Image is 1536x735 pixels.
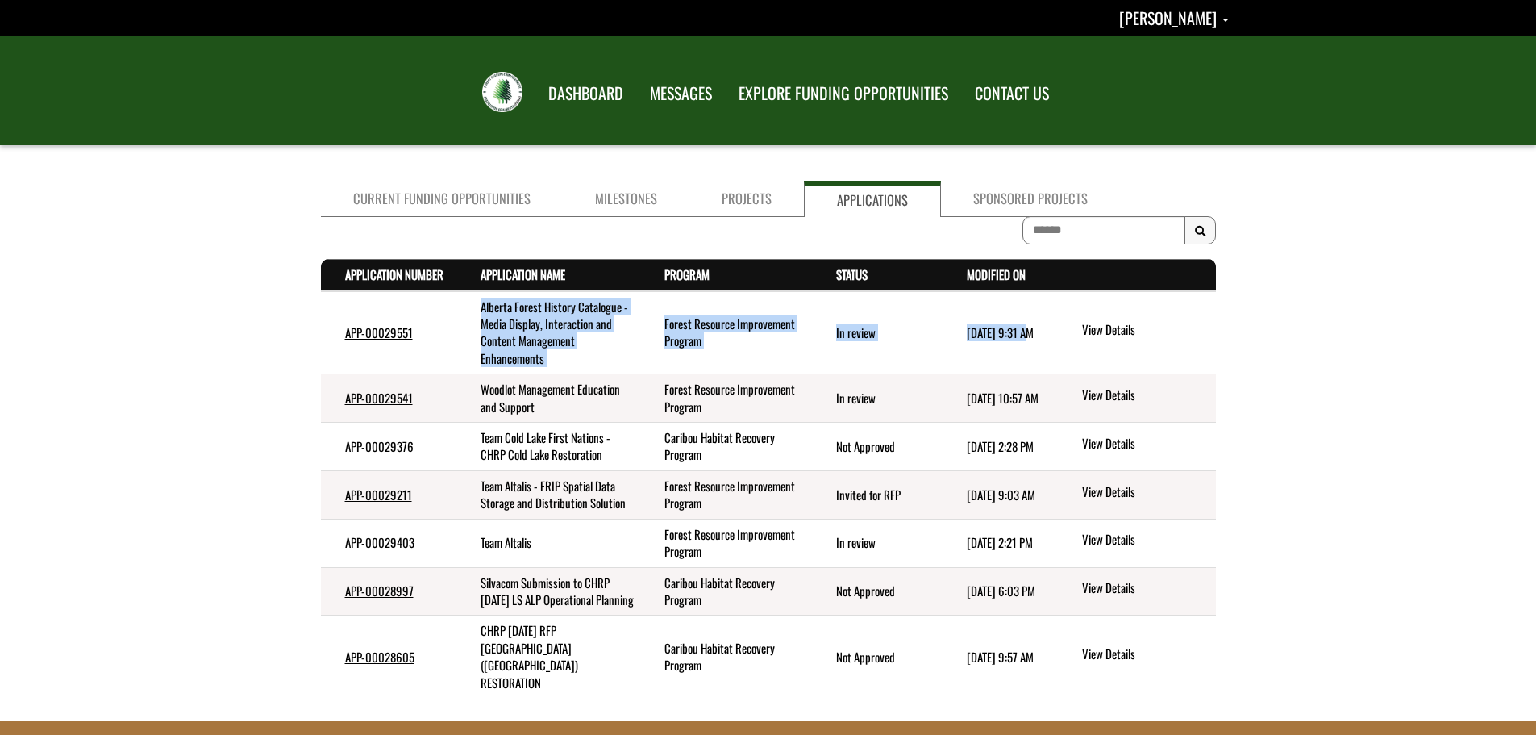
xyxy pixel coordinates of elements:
td: Team Altalis - FRIP Spatial Data Storage and Distribution Solution [456,470,641,519]
td: action menu [1055,567,1215,616]
td: action menu [1055,374,1215,423]
a: Program [664,265,710,283]
td: Woodlot Management Education and Support [456,374,641,423]
td: APP-00028605 [321,616,456,698]
a: APP-00029551 [345,324,413,341]
td: Not Approved [812,616,943,698]
a: View details [1082,483,1209,503]
td: Caribou Habitat Recovery Program [640,423,812,471]
a: View details [1082,321,1209,340]
a: Darcy Dechene [1119,6,1229,30]
time: [DATE] 10:57 AM [967,389,1039,407]
td: Caribou Habitat Recovery Program [640,616,812,698]
time: [DATE] 9:31 AM [967,324,1034,341]
td: action menu [1055,470,1215,519]
td: Forest Resource Improvement Program [640,291,812,374]
td: Forest Resource Improvement Program [640,519,812,567]
td: 3/20/2025 9:03 AM [943,470,1056,519]
a: Modified On [967,265,1026,283]
button: Search Results [1184,216,1216,245]
a: Current Funding Opportunities [321,181,563,217]
td: 8/8/2025 10:57 AM [943,374,1056,423]
a: CONTACT US [963,73,1061,114]
td: Forest Resource Improvement Program [640,374,812,423]
a: APP-00029403 [345,533,414,551]
time: [DATE] 6:03 PM [967,582,1035,599]
td: APP-00029376 [321,423,456,471]
td: Silvacom Submission to CHRP June 2024 LS ALP Operational Planning [456,567,641,616]
a: View details [1082,435,1209,454]
time: [DATE] 2:21 PM [967,533,1033,551]
nav: Main Navigation [534,69,1061,114]
td: APP-00029541 [321,374,456,423]
td: Invited for RFP [812,470,943,519]
a: DASHBOARD [536,73,635,114]
td: action menu [1055,291,1215,374]
td: 12/14/2023 9:57 AM [943,616,1056,698]
td: action menu [1055,616,1215,698]
td: APP-00029403 [321,519,456,567]
time: [DATE] 9:03 AM [967,486,1035,503]
a: Applications [804,181,941,217]
a: EXPLORE FUNDING OPPORTUNITIES [726,73,960,114]
a: Sponsored Projects [941,181,1120,217]
td: CHRP NOV 2023 RFP COLD LAKE (CLYDE) RESTORATION [456,616,641,698]
td: 3/17/2025 2:21 PM [943,519,1056,567]
td: 5/29/2025 2:28 PM [943,423,1056,471]
a: Application Number [345,265,443,283]
td: action menu [1055,423,1215,471]
td: In review [812,291,943,374]
td: action menu [1055,519,1215,567]
a: Application Name [481,265,565,283]
a: MESSAGES [638,73,724,114]
td: APP-00029211 [321,470,456,519]
img: FRIAA Submissions Portal [482,72,522,112]
a: APP-00028605 [345,648,414,666]
a: APP-00029376 [345,437,414,455]
td: Alberta Forest History Catalogue - Media Display, Interaction and Content Management Enhancements [456,291,641,374]
a: View details [1082,645,1209,665]
a: View details [1082,579,1209,599]
span: [PERSON_NAME] [1119,6,1217,30]
td: 8/18/2025 9:31 AM [943,291,1056,374]
a: APP-00029541 [345,389,413,407]
th: Actions [1055,260,1215,291]
td: Not Approved [812,567,943,616]
td: Team Altalis [456,519,641,567]
time: [DATE] 2:28 PM [967,437,1034,455]
a: Projects [689,181,804,217]
a: View details [1082,386,1209,406]
td: 9/26/2024 6:03 PM [943,567,1056,616]
td: Forest Resource Improvement Program [640,470,812,519]
a: APP-00029211 [345,486,412,503]
td: Caribou Habitat Recovery Program [640,567,812,616]
a: View details [1082,531,1209,550]
a: Milestones [563,181,689,217]
time: [DATE] 9:57 AM [967,648,1034,666]
a: Status [836,265,868,283]
td: In review [812,519,943,567]
td: Not Approved [812,423,943,471]
td: In review [812,374,943,423]
td: APP-00028997 [321,567,456,616]
input: To search on partial text, use the asterisk (*) wildcard character. [1022,216,1185,244]
td: APP-00029551 [321,291,456,374]
td: Team Cold Lake First Nations - CHRP Cold Lake Restoration [456,423,641,471]
a: APP-00028997 [345,582,414,599]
